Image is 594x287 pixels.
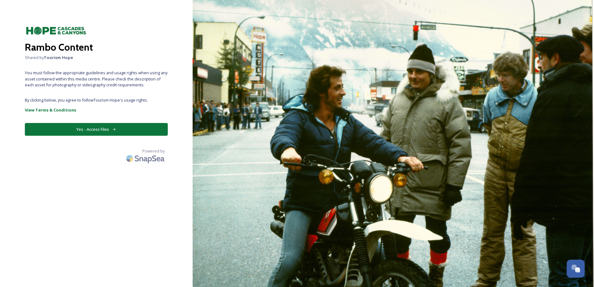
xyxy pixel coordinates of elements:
span: Shared by [25,55,168,61]
img: SnapSea Logo [124,151,168,166]
button: Yes - Access Files [25,123,168,136]
strong: Tourism Hope [44,55,73,60]
button: Open Chat [567,260,585,278]
img: HopeLogo-01-Green-scaled-e1677090895917.jpg [25,25,87,37]
span: By clicking below, you agree to follow Tourism Hope 's usage rights. [25,97,168,103]
a: View Terms & Conditions [25,106,168,114]
h2: Rambo Content [25,40,168,55]
span: You must follow the appropriate guidelines and usage rights when using any asset contained within... [25,70,168,88]
strong: View Terms & Conditions [25,107,76,113]
span: Powered by [142,148,165,154]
